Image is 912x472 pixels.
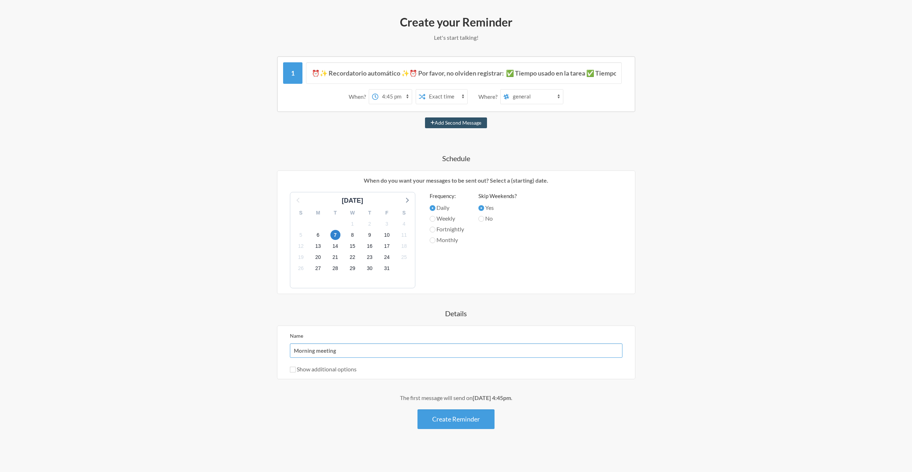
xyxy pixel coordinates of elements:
span: Thursday, November 27, 2025 [313,264,323,274]
div: S [396,207,413,218]
span: Sunday, November 9, 2025 [365,230,375,240]
input: Message [306,62,622,84]
span: Thursday, November 13, 2025 [313,241,323,251]
h4: Schedule [248,153,664,163]
span: Saturday, November 22, 2025 [348,252,358,263]
h2: Create your Reminder [248,15,664,30]
span: Wednesday, November 5, 2025 [296,230,306,240]
div: The first message will send on . [248,394,664,402]
label: Fortnightly [430,225,464,233]
span: Saturday, November 8, 2025 [348,230,358,240]
span: Monday, November 24, 2025 [382,252,392,263]
input: Fortnightly [430,227,435,232]
span: Monday, November 17, 2025 [382,241,392,251]
div: Where? [478,89,500,104]
input: Weekly [430,216,435,222]
span: Thursday, November 6, 2025 [313,230,323,240]
label: Frequency: [430,192,464,200]
span: Tuesday, November 11, 2025 [399,230,409,240]
label: Show additional options [290,366,357,372]
div: When? [349,89,369,104]
span: Friday, November 28, 2025 [330,264,340,274]
input: Daily [430,205,435,211]
input: Show additional options [290,367,296,372]
label: Monthly [430,236,464,244]
span: Friday, November 21, 2025 [330,252,340,263]
span: Monday, November 3, 2025 [382,219,392,229]
input: No [478,216,484,222]
label: Weekly [430,214,464,223]
span: Wednesday, November 26, 2025 [296,264,306,274]
p: When do you want your messages to be sent out? Select a (starting) date. [283,176,630,185]
label: Yes [478,203,517,212]
label: Daily [430,203,464,212]
span: Friday, November 14, 2025 [330,241,340,251]
span: Wednesday, November 12, 2025 [296,241,306,251]
button: Create Reminder [417,409,495,429]
input: Monthly [430,237,435,243]
button: Add Second Message [425,117,487,128]
div: S [292,207,310,218]
label: Name [290,333,303,339]
div: [DATE] [339,196,366,206]
span: Monday, November 10, 2025 [382,230,392,240]
label: No [478,214,517,223]
h4: Details [248,308,664,318]
div: M [310,207,327,218]
input: Yes [478,205,484,211]
span: Sunday, November 16, 2025 [365,241,375,251]
div: W [344,207,361,218]
label: Skip Weekends? [478,192,517,200]
span: Monday, December 1, 2025 [382,264,392,274]
span: Wednesday, November 19, 2025 [296,252,306,263]
span: Tuesday, November 4, 2025 [399,219,409,229]
input: We suggest a 2 to 4 word name [290,343,622,358]
span: Saturday, November 29, 2025 [348,264,358,274]
span: Sunday, November 23, 2025 [365,252,375,263]
span: Thursday, November 20, 2025 [313,252,323,263]
span: Saturday, November 1, 2025 [348,219,358,229]
span: Sunday, November 30, 2025 [365,264,375,274]
div: T [361,207,378,218]
span: Tuesday, November 18, 2025 [399,241,409,251]
strong: [DATE] 4:45pm [473,394,511,401]
p: Let's start talking! [248,33,664,42]
span: Friday, November 7, 2025 [330,230,340,240]
span: Saturday, November 15, 2025 [348,241,358,251]
span: Sunday, November 2, 2025 [365,219,375,229]
div: F [378,207,396,218]
div: T [327,207,344,218]
span: Tuesday, November 25, 2025 [399,252,409,263]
